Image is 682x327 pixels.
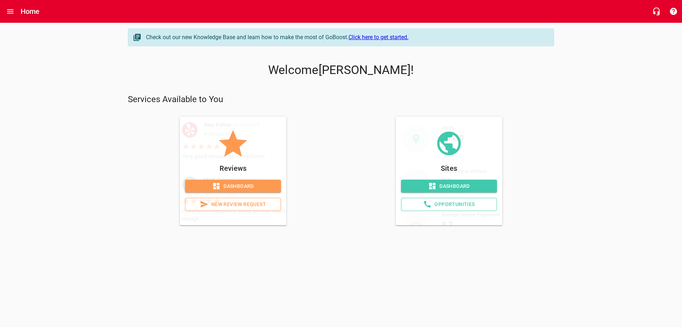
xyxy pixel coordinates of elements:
[128,94,554,105] p: Services Available to You
[185,180,281,193] a: Dashboard
[21,6,40,17] h6: Home
[128,63,554,77] p: Welcome [PERSON_NAME] !
[401,163,497,174] p: Sites
[401,180,497,193] a: Dashboard
[348,34,408,41] a: Click here to get started.
[191,200,275,209] span: New Review Request
[407,200,491,209] span: Opportunities
[648,3,665,20] button: Live Chat
[185,198,281,211] a: New Review Request
[185,163,281,174] p: Reviews
[407,182,491,191] span: Dashboard
[191,182,275,191] span: Dashboard
[665,3,682,20] button: Support Portal
[2,3,19,20] button: Open drawer
[401,198,497,211] a: Opportunities
[146,33,547,42] div: Check out our new Knowledge Base and learn how to make the most of GoBoost.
